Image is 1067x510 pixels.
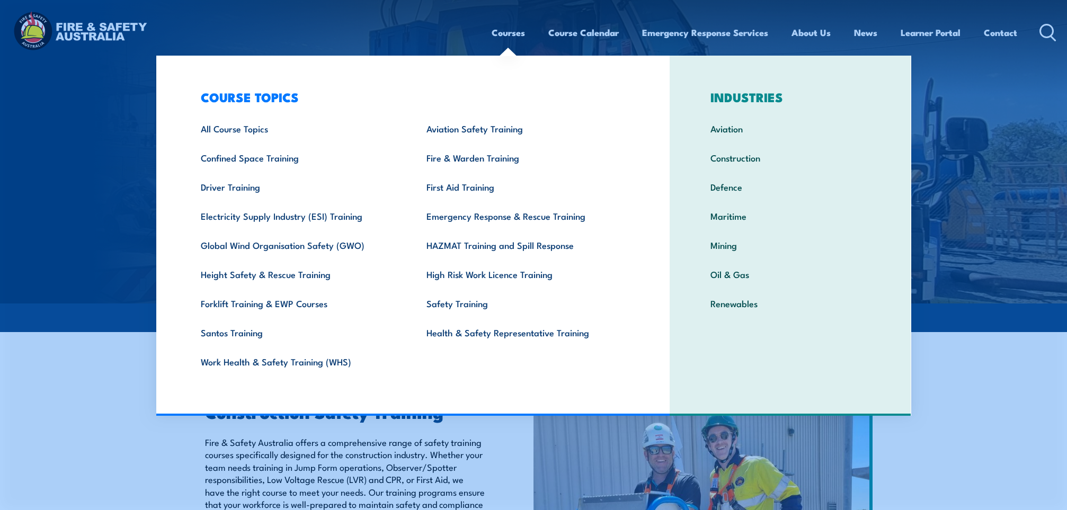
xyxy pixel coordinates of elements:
a: Construction [694,143,886,172]
a: Course Calendar [548,19,619,47]
a: Mining [694,230,886,260]
a: High Risk Work Licence Training [410,260,636,289]
a: Maritime [694,201,886,230]
a: Forklift Training & EWP Courses [184,289,411,318]
a: Safety Training [410,289,636,318]
a: Emergency Response & Rescue Training [410,201,636,230]
a: Health & Safety Representative Training [410,318,636,347]
a: All Course Topics [184,114,411,143]
h3: INDUSTRIES [694,90,886,104]
a: Height Safety & Rescue Training [184,260,411,289]
a: Contact [984,19,1017,47]
a: Courses [492,19,525,47]
a: Aviation Safety Training [410,114,636,143]
a: News [854,19,877,47]
a: Fire & Warden Training [410,143,636,172]
a: Confined Space Training [184,143,411,172]
h2: Construction Safety Training [205,404,485,419]
a: Electricity Supply Industry (ESI) Training [184,201,411,230]
a: Santos Training [184,318,411,347]
a: About Us [792,19,831,47]
a: Renewables [694,289,886,318]
a: Defence [694,172,886,201]
a: Oil & Gas [694,260,886,289]
a: Aviation [694,114,886,143]
a: Driver Training [184,172,411,201]
a: Work Health & Safety Training (WHS) [184,347,411,376]
a: HAZMAT Training and Spill Response [410,230,636,260]
a: Global Wind Organisation Safety (GWO) [184,230,411,260]
h3: COURSE TOPICS [184,90,637,104]
a: First Aid Training [410,172,636,201]
a: Learner Portal [901,19,961,47]
a: Emergency Response Services [642,19,768,47]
